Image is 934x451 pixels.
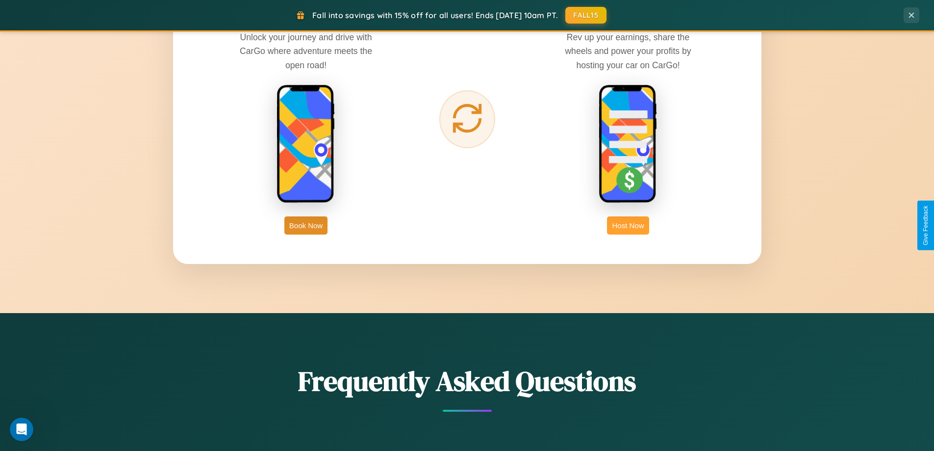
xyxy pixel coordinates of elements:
p: Rev up your earnings, share the wheels and power your profits by hosting your car on CarGo! [555,30,702,72]
img: host phone [599,84,657,204]
button: FALL15 [565,7,606,24]
h2: Frequently Asked Questions [173,362,761,400]
div: Give Feedback [922,206,929,245]
img: rent phone [277,84,335,204]
iframe: Intercom live chat [10,418,33,441]
p: Unlock your journey and drive with CarGo where adventure meets the open road! [232,30,379,72]
button: Host Now [607,216,649,235]
span: Fall into savings with 15% off for all users! Ends [DATE] 10am PT. [312,10,558,20]
button: Book Now [284,216,328,235]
